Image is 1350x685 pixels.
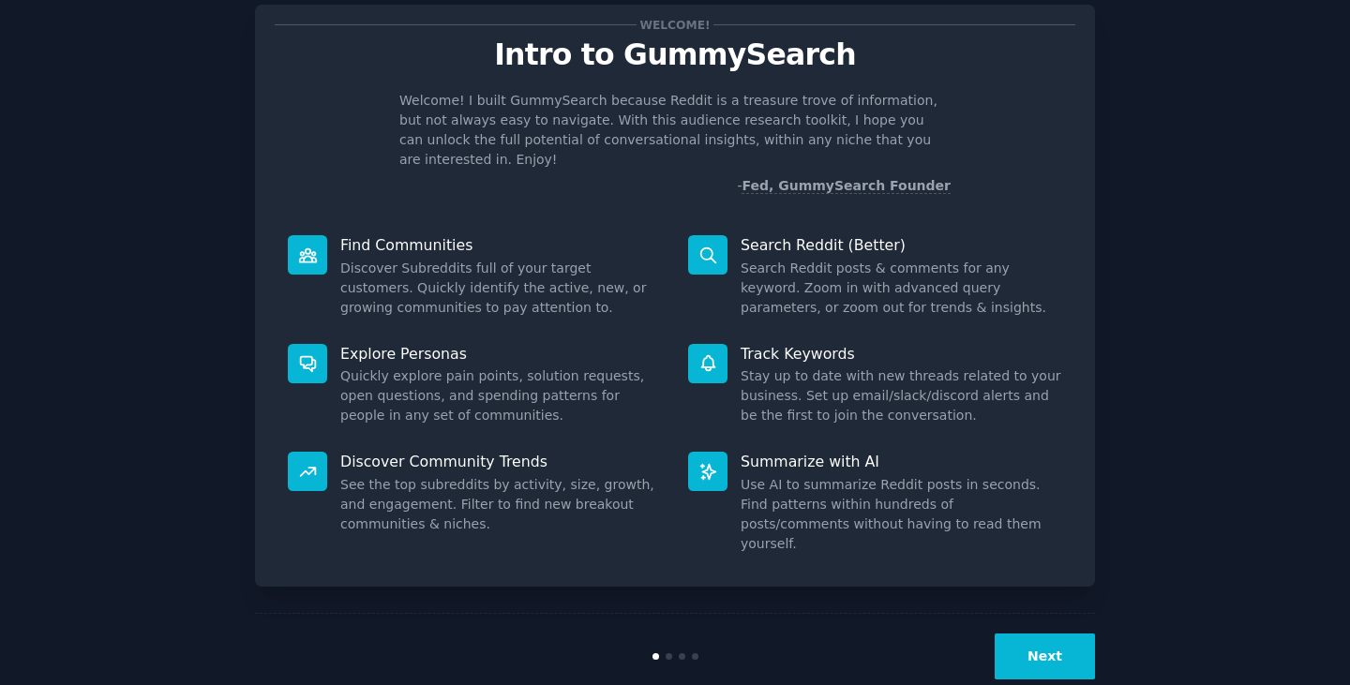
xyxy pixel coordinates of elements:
span: Welcome! [637,15,713,35]
p: Discover Community Trends [340,452,662,471]
dd: Search Reddit posts & comments for any keyword. Zoom in with advanced query parameters, or zoom o... [741,259,1062,318]
p: Welcome! I built GummySearch because Reddit is a treasure trove of information, but not always ea... [399,91,951,170]
dd: Quickly explore pain points, solution requests, open questions, and spending patterns for people ... [340,366,662,425]
button: Next [995,633,1095,679]
p: Track Keywords [741,344,1062,364]
p: Intro to GummySearch [275,38,1075,71]
p: Explore Personas [340,344,662,364]
p: Summarize with AI [741,452,1062,471]
div: - [737,176,951,196]
p: Search Reddit (Better) [741,235,1062,255]
dd: Discover Subreddits full of your target customers. Quickly identify the active, new, or growing c... [340,259,662,318]
p: Find Communities [340,235,662,255]
a: Fed, GummySearch Founder [742,178,951,194]
dd: Use AI to summarize Reddit posts in seconds. Find patterns within hundreds of posts/comments with... [741,475,1062,554]
dd: Stay up to date with new threads related to your business. Set up email/slack/discord alerts and ... [741,366,1062,425]
dd: See the top subreddits by activity, size, growth, and engagement. Filter to find new breakout com... [340,475,662,534]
